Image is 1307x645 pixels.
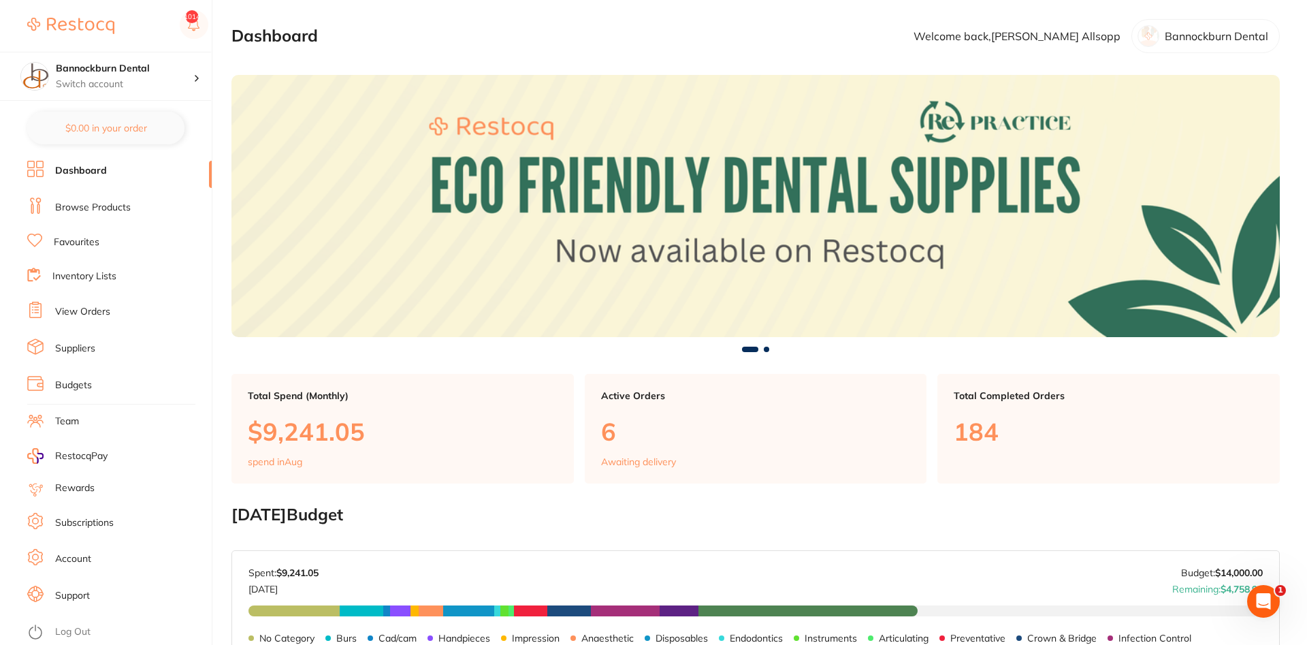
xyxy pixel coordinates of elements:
a: Account [55,552,91,566]
img: Bannockburn Dental [21,63,48,90]
p: Crown & Bridge [1027,633,1097,644]
p: 6 [601,418,911,445]
h2: Dashboard [231,27,318,46]
p: Welcome back, [PERSON_NAME] Allsopp [914,30,1120,42]
p: Budget: [1181,567,1263,578]
p: Spent: [248,567,319,578]
a: View Orders [55,305,110,319]
p: Remaining: [1172,578,1263,595]
img: RestocqPay [27,448,44,464]
a: Team [55,415,79,428]
p: Awaiting delivery [601,456,676,467]
a: Budgets [55,379,92,392]
a: Support [55,589,90,603]
button: $0.00 in your order [27,112,184,144]
p: Preventative [950,633,1005,644]
img: Dashboard [231,75,1280,337]
a: Active Orders6Awaiting delivery [585,374,927,484]
a: Browse Products [55,201,131,215]
strong: $9,241.05 [276,567,319,579]
span: 1 [1275,585,1286,596]
p: Total Spend (Monthly) [248,390,558,401]
p: 184 [954,418,1263,445]
a: Favourites [54,236,99,249]
a: Restocq Logo [27,10,114,42]
p: Handpieces [438,633,490,644]
strong: $4,758.96 [1221,583,1263,595]
p: Total Completed Orders [954,390,1263,401]
p: Instruments [805,633,857,644]
p: Impression [512,633,560,644]
a: Log Out [55,625,91,639]
img: Restocq Logo [27,18,114,34]
a: Rewards [55,482,95,495]
a: Suppliers [55,342,95,356]
p: Disposables [656,633,708,644]
a: Inventory Lists [52,270,116,283]
p: Anaesthetic [581,633,634,644]
p: Cad/cam [378,633,417,644]
a: Dashboard [55,164,107,178]
p: Infection Control [1118,633,1191,644]
h4: Bannockburn Dental [56,62,193,76]
a: Total Spend (Monthly)$9,241.05spend inAug [231,374,574,484]
p: [DATE] [248,578,319,595]
p: Articulating [879,633,929,644]
p: Active Orders [601,390,911,401]
p: Endodontics [730,633,783,644]
p: $9,241.05 [248,418,558,445]
a: Total Completed Orders184 [937,374,1280,484]
a: Subscriptions [55,516,114,530]
iframe: Intercom live chat [1247,585,1280,618]
span: RestocqPay [55,450,108,463]
strong: $14,000.00 [1215,567,1263,579]
p: Bannockburn Dental [1165,30,1268,42]
p: No Category [259,633,314,644]
a: RestocqPay [27,448,108,464]
button: Log Out [27,622,208,644]
h2: [DATE] Budget [231,505,1280,524]
p: Switch account [56,78,193,91]
p: spend in Aug [248,456,302,467]
p: Burs [336,633,357,644]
